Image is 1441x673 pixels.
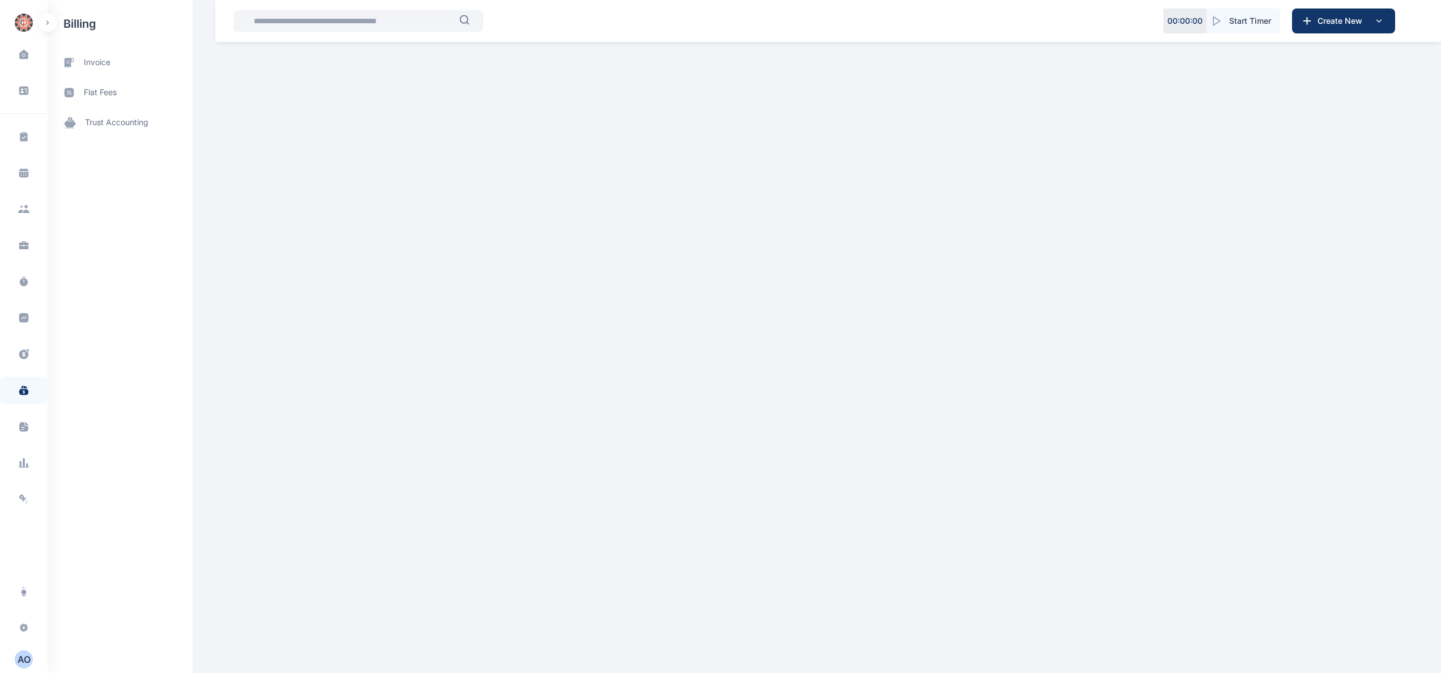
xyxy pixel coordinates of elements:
button: AO [7,650,41,668]
div: A O [15,653,33,666]
button: AO [15,650,33,668]
span: invoice [84,57,110,69]
span: Create New [1313,15,1372,27]
span: trust accounting [85,117,148,129]
span: flat fees [84,87,117,99]
a: trust accounting [48,108,193,138]
button: Create New [1292,8,1395,33]
button: Start Timer [1206,8,1280,33]
a: flat fees [48,78,193,108]
a: invoice [48,48,193,78]
span: Start Timer [1229,15,1271,27]
p: 00 : 00 : 00 [1167,15,1203,27]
